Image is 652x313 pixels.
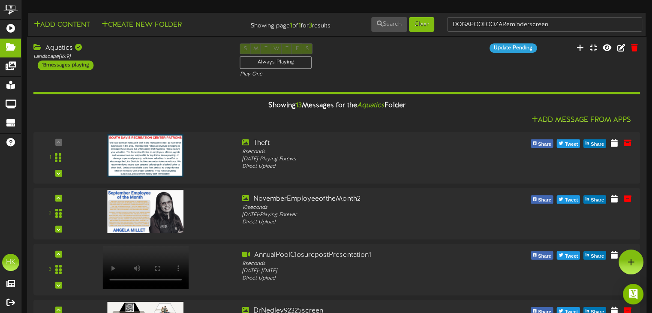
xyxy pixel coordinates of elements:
[33,53,227,60] div: Landscape ( 16:9 )
[242,138,482,148] div: Theft
[242,194,482,204] div: NovemberEmployeeoftheMonth2
[242,211,482,219] div: [DATE] - Playing Forever
[242,250,482,260] div: AnnualPoolClosurepostPresentation1
[242,204,482,211] div: 10 seconds
[589,140,606,149] span: Share
[589,196,606,205] span: Share
[583,139,606,148] button: Share
[2,254,19,271] div: HK
[240,71,434,78] div: Play One
[529,115,634,126] button: Add Message From Apps
[563,140,580,149] span: Tweet
[242,275,482,282] div: Direct Upload
[531,195,553,204] button: Share
[536,252,553,261] span: Share
[242,260,482,267] div: 8 seconds
[357,102,385,109] i: Aquatics
[107,190,183,233] img: 087164f3-c68b-4d44-9e14-5e4c0d921c84.png
[536,140,553,149] span: Share
[296,102,302,109] span: 13
[242,268,482,275] div: [DATE] - [DATE]
[242,163,482,170] div: Direct Upload
[409,17,434,32] button: Clear
[490,43,537,53] div: Update Pending
[33,43,227,53] div: Aquatics
[309,22,312,30] strong: 3
[557,195,580,204] button: Tweet
[557,251,580,260] button: Tweet
[536,196,553,205] span: Share
[583,195,606,204] button: Share
[99,20,184,30] button: Create New Folder
[623,284,643,304] div: Open Intercom Messenger
[31,20,93,30] button: Add Content
[531,139,553,148] button: Share
[27,96,646,115] div: Showing Messages for the Folder
[242,148,482,156] div: 8 seconds
[290,22,292,30] strong: 1
[589,252,606,261] span: Share
[242,219,482,226] div: Direct Upload
[107,134,183,177] img: a9555116-c918-487e-b2f3-d82bcad4bd00.png
[583,251,606,260] button: Share
[557,139,580,148] button: Tweet
[563,196,580,205] span: Tweet
[447,17,642,32] input: -- Search Folders by Name --
[563,252,580,261] span: Tweet
[242,156,482,163] div: [DATE] - Playing Forever
[371,17,407,32] button: Search
[38,60,93,70] div: 13 messages playing
[240,56,312,69] div: Always Playing
[531,251,553,260] button: Share
[233,16,337,31] div: Showing page of for results
[298,22,301,30] strong: 1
